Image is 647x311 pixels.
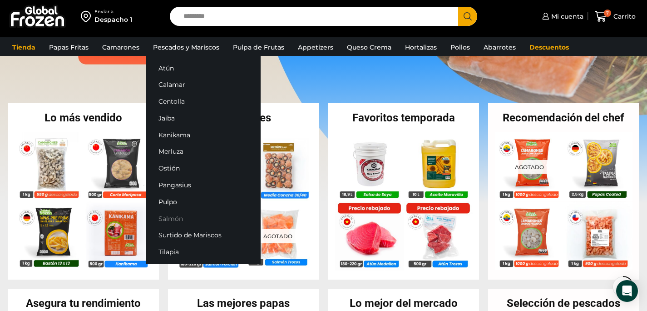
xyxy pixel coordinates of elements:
[146,110,261,127] a: Jaiba
[400,39,441,56] a: Hortalizas
[146,126,261,143] a: Kanikama
[604,10,611,17] span: 7
[81,9,94,24] img: address-field-icon.svg
[98,39,144,56] a: Camarones
[549,12,583,21] span: Mi cuenta
[168,298,319,309] h2: Las mejores papas
[146,177,261,194] a: Pangasius
[509,160,550,174] p: Agotado
[257,229,299,243] p: Agotado
[488,112,639,123] h2: Recomendación del chef
[146,227,261,244] a: Surtido de Mariscos
[146,160,261,177] a: Ostión
[593,6,638,27] a: 7 Carrito
[328,298,479,309] h2: Lo mejor del mercado
[446,39,474,56] a: Pollos
[8,39,40,56] a: Tienda
[146,93,261,110] a: Centolla
[540,7,583,25] a: Mi cuenta
[146,60,261,76] a: Atún
[146,143,261,160] a: Merluza
[293,39,338,56] a: Appetizers
[611,12,636,21] span: Carrito
[148,39,224,56] a: Pescados y Mariscos
[228,39,289,56] a: Pulpa de Frutas
[94,15,132,24] div: Despacho 1
[8,112,159,123] h2: Lo más vendido
[146,210,261,227] a: Salmón
[146,193,261,210] a: Pulpo
[146,76,261,93] a: Calamar
[616,280,638,302] div: Open Intercom Messenger
[328,112,479,123] h2: Favoritos temporada
[458,7,477,26] button: Search button
[479,39,520,56] a: Abarrotes
[146,244,261,261] a: Tilapia
[342,39,396,56] a: Queso Crema
[8,298,159,309] h2: Asegura tu rendimiento
[44,39,93,56] a: Papas Fritas
[488,298,639,309] h2: Selección de pescados
[94,9,132,15] div: Enviar a
[525,39,573,56] a: Descuentos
